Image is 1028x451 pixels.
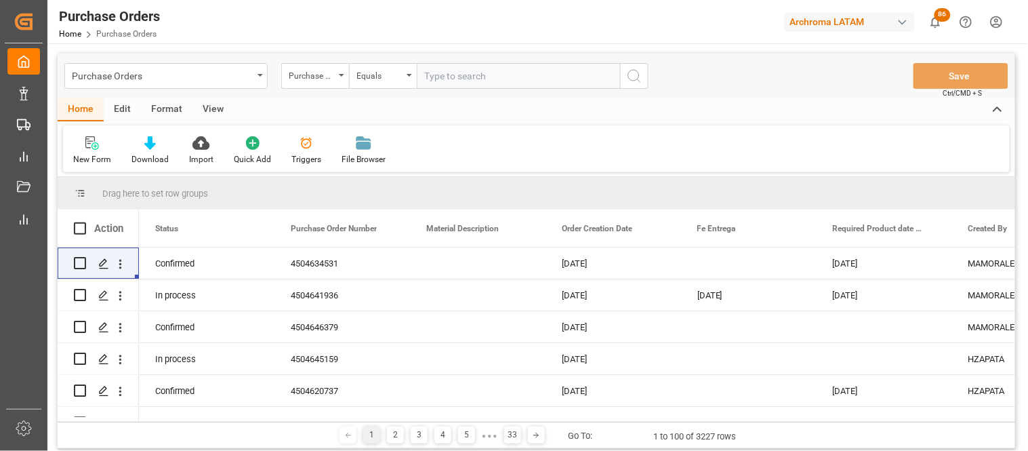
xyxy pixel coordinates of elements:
span: Fe Entrega [697,224,736,233]
div: Confirmed [139,407,274,438]
span: Ctrl/CMD + S [943,88,983,98]
div: Download [131,153,169,165]
button: Save [913,63,1008,89]
button: Archroma LATAM [785,9,920,35]
div: 4504641936 [274,279,410,311]
div: 3 [411,427,428,444]
div: Purchase Orders [59,6,160,26]
div: [DATE] [817,375,952,406]
div: Confirmed [139,311,274,342]
span: 86 [934,8,951,22]
div: Press SPACE to select this row. [58,343,139,375]
a: Home [59,29,81,39]
div: Confirmed [139,375,274,406]
button: Help Center [951,7,981,37]
div: Equals [356,66,403,82]
span: Material Description [426,224,499,233]
span: Drag here to set row groups [102,189,208,199]
span: Order Creation Date [562,224,632,233]
div: In process [139,279,274,311]
div: Press SPACE to select this row. [58,279,139,311]
div: [DATE] [546,343,681,374]
button: open menu [281,63,349,89]
span: Required Product date (AB) [833,224,924,233]
div: Go To: [569,429,593,443]
div: Home [58,98,104,121]
div: [DATE] [546,248,681,279]
div: 4504634531 [274,248,410,279]
span: Created By [968,224,1008,233]
div: Purchase Orders [72,66,253,83]
div: 1 [363,427,380,444]
div: [DATE] [546,407,681,438]
div: [DATE] [817,279,952,311]
button: show 86 new notifications [920,7,951,37]
div: Confirmed [139,248,274,279]
div: Quick Add [234,153,271,165]
div: 5 [458,427,475,444]
button: search button [620,63,649,89]
div: Press SPACE to select this row. [58,407,139,439]
div: [DATE] [546,375,681,406]
div: [DATE] [681,407,817,438]
div: 4504646379 [274,311,410,342]
div: Press SPACE to select this row. [58,248,139,279]
div: [DATE] [681,279,817,311]
div: ● ● ● [482,431,497,441]
div: In process [139,343,274,374]
div: Action [94,222,123,235]
div: Edit [104,98,141,121]
div: [DATE] [546,279,681,311]
span: Purchase Order Number [291,224,377,233]
div: 4504645159 [274,343,410,374]
div: Press SPACE to select this row. [58,375,139,407]
button: open menu [349,63,417,89]
button: open menu [64,63,268,89]
div: 2 [387,427,404,444]
div: Press SPACE to select this row. [58,311,139,343]
div: [DATE] [546,311,681,342]
div: 4504649439 [274,407,410,438]
div: Triggers [291,153,321,165]
input: Type to search [417,63,620,89]
div: Archroma LATAM [785,12,915,32]
div: 1 to 100 of 3227 rows [654,430,737,444]
div: Purchase Order Number [289,66,335,82]
span: Status [155,224,178,233]
div: [DATE] [817,248,952,279]
div: New Form [73,153,111,165]
div: 33 [504,427,521,444]
div: File Browser [342,153,386,165]
div: Import [189,153,213,165]
div: 4 [434,427,451,444]
div: View [192,98,234,121]
div: 4504620737 [274,375,410,406]
div: Format [141,98,192,121]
